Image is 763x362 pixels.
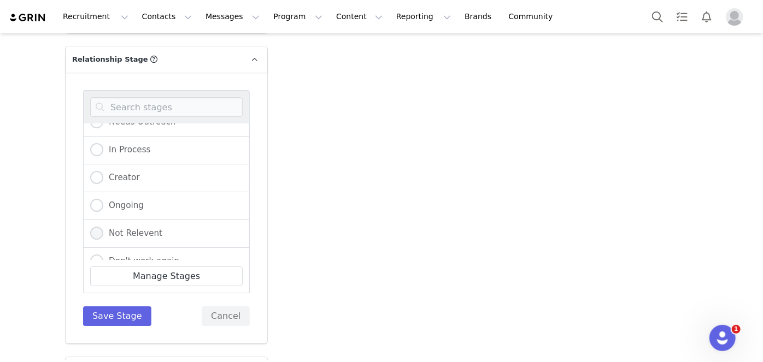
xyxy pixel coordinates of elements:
a: Community [502,4,565,29]
iframe: Intercom live chat [709,325,736,351]
button: Save Stage [83,306,151,326]
button: Recruitment [56,4,135,29]
button: Cancel [202,306,250,326]
img: placeholder-profile.jpg [726,8,743,26]
span: Ongoing [103,200,144,210]
button: Reporting [390,4,457,29]
button: Contacts [136,4,198,29]
a: Tasks [670,4,694,29]
button: Search [645,4,670,29]
a: Manage Stages [90,266,243,286]
span: 1 [732,325,741,334]
img: grin logo [9,13,47,23]
span: Creator [103,173,140,182]
button: Messages [199,4,266,29]
button: Profile [719,8,754,26]
span: Relationship Stage [72,54,148,65]
button: Content [330,4,389,29]
button: Notifications [695,4,719,29]
span: Not Relevent [103,228,162,238]
span: In Process [103,145,151,155]
a: Brands [458,4,501,29]
button: Program [267,4,329,29]
input: Search stages [90,97,243,117]
span: Don't work again [103,256,179,266]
